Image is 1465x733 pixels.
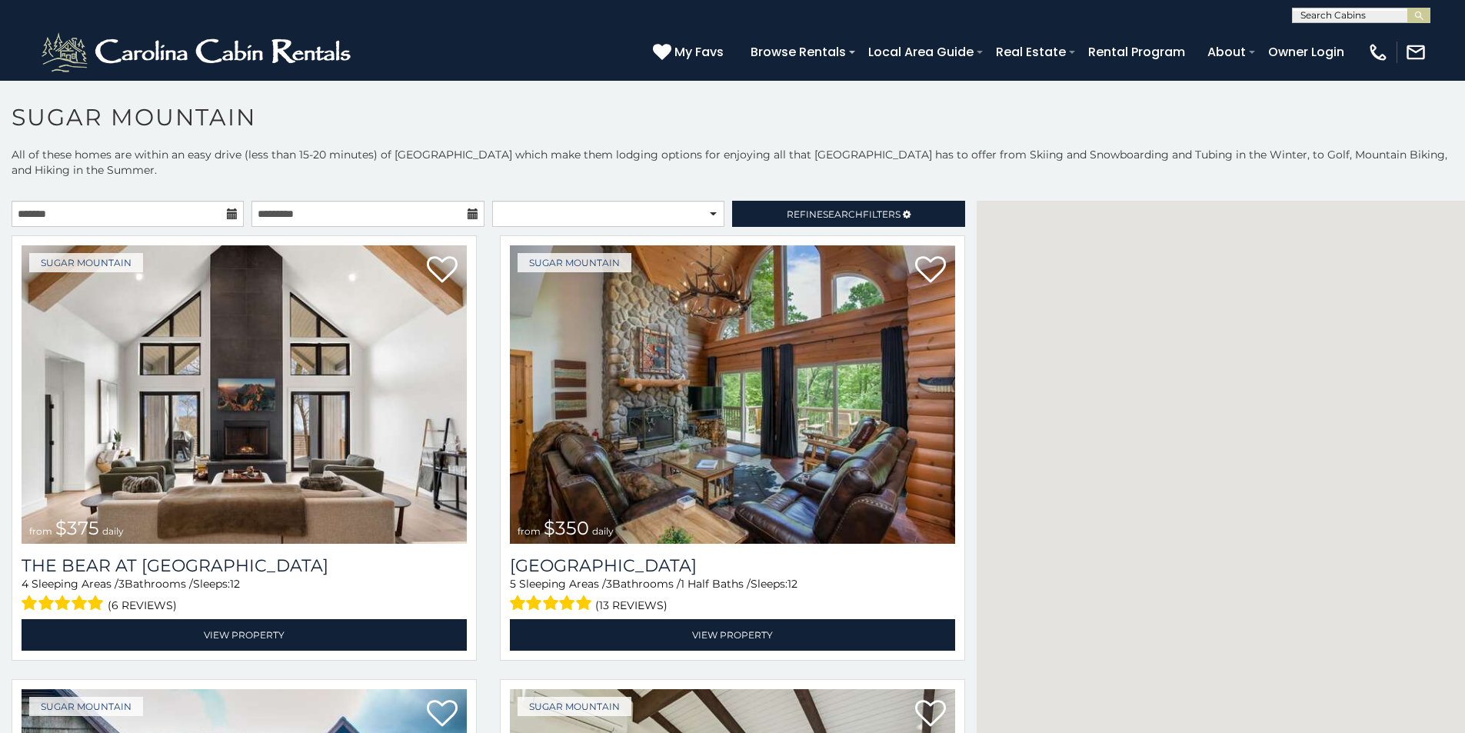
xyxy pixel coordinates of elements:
span: My Favs [674,42,724,62]
div: Sleeping Areas / Bathrooms / Sleeps: [510,576,955,615]
h3: The Bear At Sugar Mountain [22,555,467,576]
span: $350 [544,517,589,539]
span: Search [823,208,863,220]
a: Sugar Mountain [29,697,143,716]
a: About [1200,38,1254,65]
a: Rental Program [1080,38,1193,65]
span: 1 Half Baths / [681,577,751,591]
span: 12 [787,577,797,591]
h3: Grouse Moor Lodge [510,555,955,576]
a: View Property [510,619,955,651]
a: Sugar Mountain [518,697,631,716]
a: Add to favorites [915,698,946,731]
a: Add to favorites [427,698,458,731]
a: The Bear At Sugar Mountain from $375 daily [22,245,467,544]
span: (6 reviews) [108,595,177,615]
img: The Bear At Sugar Mountain [22,245,467,544]
a: [GEOGRAPHIC_DATA] [510,555,955,576]
img: Grouse Moor Lodge [510,245,955,544]
span: from [518,525,541,537]
span: Refine Filters [787,208,901,220]
span: 3 [606,577,612,591]
span: 4 [22,577,28,591]
span: 12 [230,577,240,591]
a: Grouse Moor Lodge from $350 daily [510,245,955,544]
div: Sleeping Areas / Bathrooms / Sleeps: [22,576,467,615]
span: from [29,525,52,537]
span: 3 [118,577,125,591]
a: Sugar Mountain [518,253,631,272]
a: Add to favorites [427,255,458,287]
a: Sugar Mountain [29,253,143,272]
span: (13 reviews) [595,595,668,615]
a: Real Estate [988,38,1074,65]
a: The Bear At [GEOGRAPHIC_DATA] [22,555,467,576]
span: daily [592,525,614,537]
a: Owner Login [1260,38,1352,65]
a: Browse Rentals [743,38,854,65]
a: Add to favorites [915,255,946,287]
a: Local Area Guide [861,38,981,65]
img: mail-regular-white.png [1405,42,1427,63]
a: View Property [22,619,467,651]
span: daily [102,525,124,537]
span: 5 [510,577,516,591]
span: $375 [55,517,99,539]
a: My Favs [653,42,728,62]
img: White-1-2.png [38,29,358,75]
img: phone-regular-white.png [1367,42,1389,63]
a: RefineSearchFilters [732,201,964,227]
